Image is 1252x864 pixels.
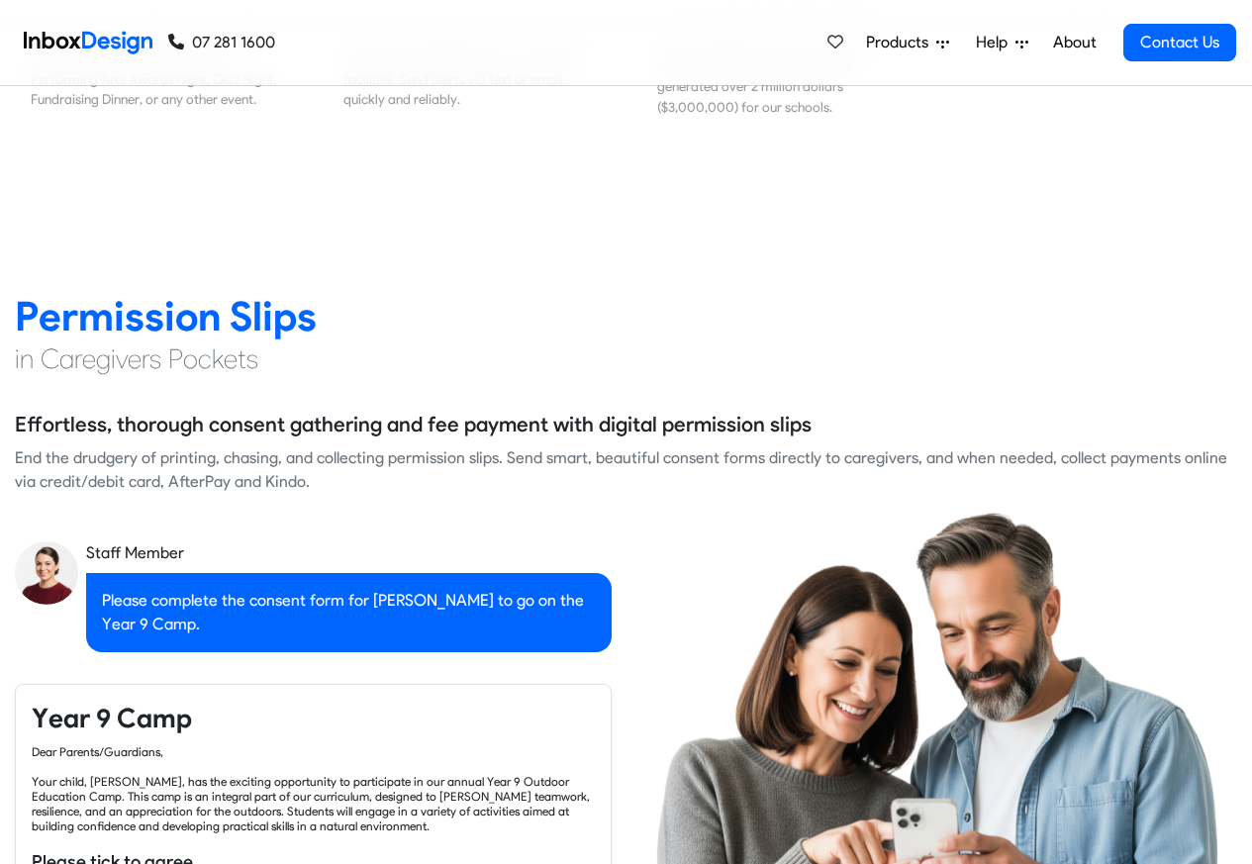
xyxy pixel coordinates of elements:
[168,31,275,54] a: 07 281 1600
[86,541,612,565] div: Staff Member
[1123,24,1236,61] a: Contact Us
[15,410,812,439] h5: Effortless, thorough consent gathering and fee payment with digital permission slips
[15,541,78,605] img: staff_avatar.png
[858,23,957,62] a: Products
[968,23,1036,62] a: Help
[15,446,1237,494] div: End the drudgery of printing, chasing, and collecting permission slips. Send smart, beautiful con...
[1047,23,1102,62] a: About
[15,341,1237,377] h4: in Caregivers Pockets
[15,291,1237,341] h2: Permission Slips
[866,31,936,54] span: Products
[32,744,595,833] div: Dear Parents/Guardians, Your child, [PERSON_NAME], has the exciting opportunity to participate in...
[86,573,612,652] div: Please complete the consent form for [PERSON_NAME] to go on the Year 9 Camp.
[976,31,1015,54] span: Help
[32,701,595,736] h4: Year 9 Camp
